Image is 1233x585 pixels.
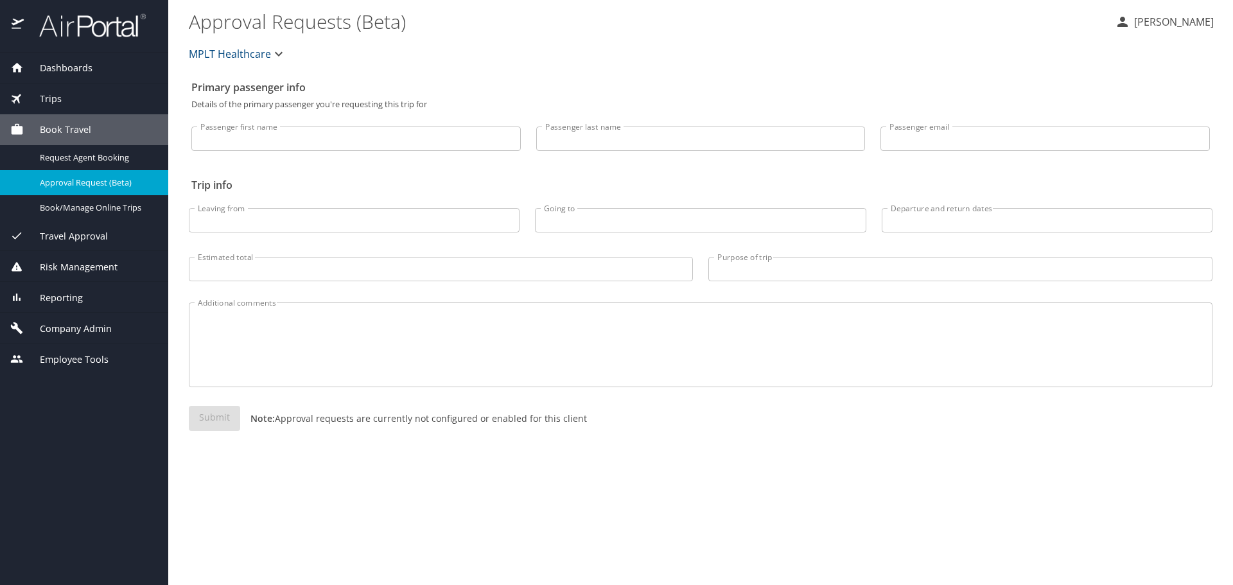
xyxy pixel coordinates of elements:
[189,1,1105,41] h1: Approval Requests (Beta)
[40,152,153,164] span: Request Agent Booking
[24,92,62,106] span: Trips
[40,202,153,214] span: Book/Manage Online Trips
[24,260,118,274] span: Risk Management
[184,41,292,67] button: MPLT Healthcare
[40,177,153,189] span: Approval Request (Beta)
[24,123,91,137] span: Book Travel
[12,13,25,38] img: icon-airportal.png
[191,175,1210,195] h2: Trip info
[25,13,146,38] img: airportal-logo.png
[240,412,587,425] p: Approval requests are currently not configured or enabled for this client
[191,100,1210,109] p: Details of the primary passenger you're requesting this trip for
[250,412,275,424] strong: Note:
[1130,14,1214,30] p: [PERSON_NAME]
[24,229,108,243] span: Travel Approval
[24,291,83,305] span: Reporting
[189,45,271,63] span: MPLT Healthcare
[24,353,109,367] span: Employee Tools
[24,322,112,336] span: Company Admin
[24,61,92,75] span: Dashboards
[1110,10,1219,33] button: [PERSON_NAME]
[191,77,1210,98] h2: Primary passenger info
